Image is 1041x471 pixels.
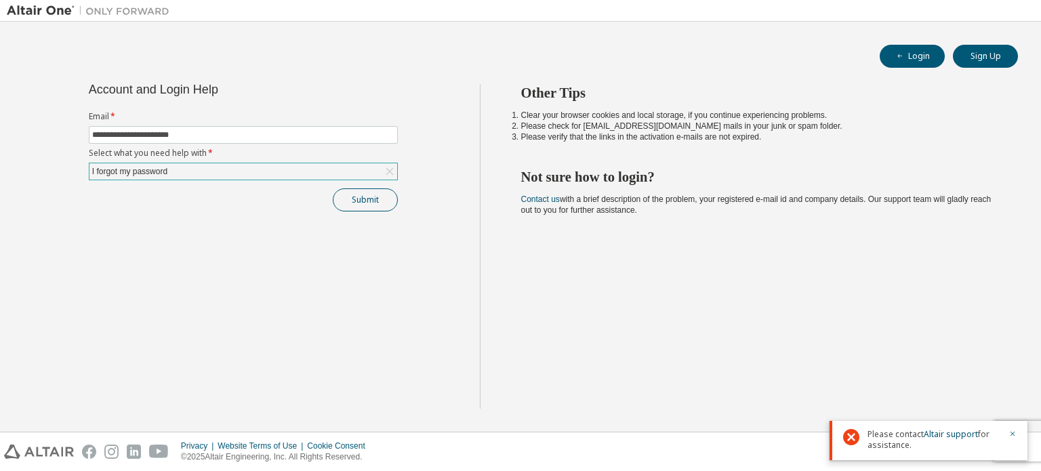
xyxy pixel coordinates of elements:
span: Please contact for assistance. [867,429,1000,451]
label: Select what you need help with [89,148,398,159]
div: Cookie Consent [307,441,373,451]
img: altair_logo.svg [4,445,74,459]
h2: Other Tips [521,84,994,102]
label: Email [89,111,398,122]
img: facebook.svg [82,445,96,459]
li: Clear your browser cookies and local storage, if you continue experiencing problems. [521,110,994,121]
p: © 2025 Altair Engineering, Inc. All Rights Reserved. [181,451,373,463]
button: Login [880,45,945,68]
div: Account and Login Help [89,84,336,95]
img: Altair One [7,4,176,18]
h2: Not sure how to login? [521,168,994,186]
div: Website Terms of Use [218,441,307,451]
img: youtube.svg [149,445,169,459]
a: Altair support [924,428,978,440]
a: Contact us [521,194,560,204]
div: I forgot my password [90,164,169,179]
div: I forgot my password [89,163,397,180]
button: Submit [333,188,398,211]
img: instagram.svg [104,445,119,459]
li: Please check for [EMAIL_ADDRESS][DOMAIN_NAME] mails in your junk or spam folder. [521,121,994,131]
div: Privacy [181,441,218,451]
span: with a brief description of the problem, your registered e-mail id and company details. Our suppo... [521,194,992,215]
li: Please verify that the links in the activation e-mails are not expired. [521,131,994,142]
img: linkedin.svg [127,445,141,459]
button: Sign Up [953,45,1018,68]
